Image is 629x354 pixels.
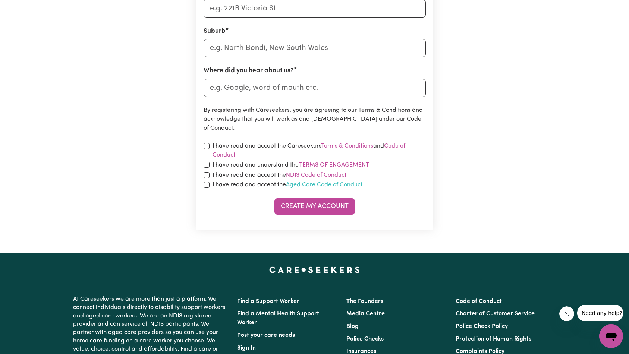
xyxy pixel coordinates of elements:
a: The Founders [346,298,383,304]
a: Police Checks [346,336,384,342]
a: Careseekers home page [269,267,360,273]
a: Find a Mental Health Support Worker [237,311,319,326]
a: Code of Conduct [213,143,405,158]
a: Aged Care Code of Conduct [286,182,362,188]
a: NDIS Code of Conduct [286,172,346,178]
label: Suburb [204,26,226,36]
a: Police Check Policy [456,323,508,329]
a: Code of Conduct [456,298,502,304]
label: I have read and understand the [213,160,369,170]
a: Sign In [237,345,256,351]
p: By registering with Careseekers, you are agreeing to our Terms & Conditions and acknowledge that ... [204,106,426,133]
button: I have read and understand the [299,160,369,170]
label: Where did you hear about us? [204,66,294,76]
a: Protection of Human Rights [456,336,531,342]
button: Create My Account [274,198,355,215]
label: I have read and accept the Careseekers and [213,142,426,159]
input: e.g. North Bondi, New South Wales [204,39,426,57]
iframe: Close message [559,306,574,321]
label: I have read and accept the [213,180,362,189]
label: I have read and accept the [213,171,346,180]
a: Blog [346,323,359,329]
iframe: Message from company [577,305,623,321]
iframe: Button to launch messaging window [599,324,623,348]
input: e.g. Google, word of mouth etc. [204,79,426,97]
a: Terms & Conditions [321,143,373,149]
a: Find a Support Worker [237,298,299,304]
a: Post your care needs [237,332,295,338]
a: Media Centre [346,311,385,317]
a: Charter of Customer Service [456,311,535,317]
